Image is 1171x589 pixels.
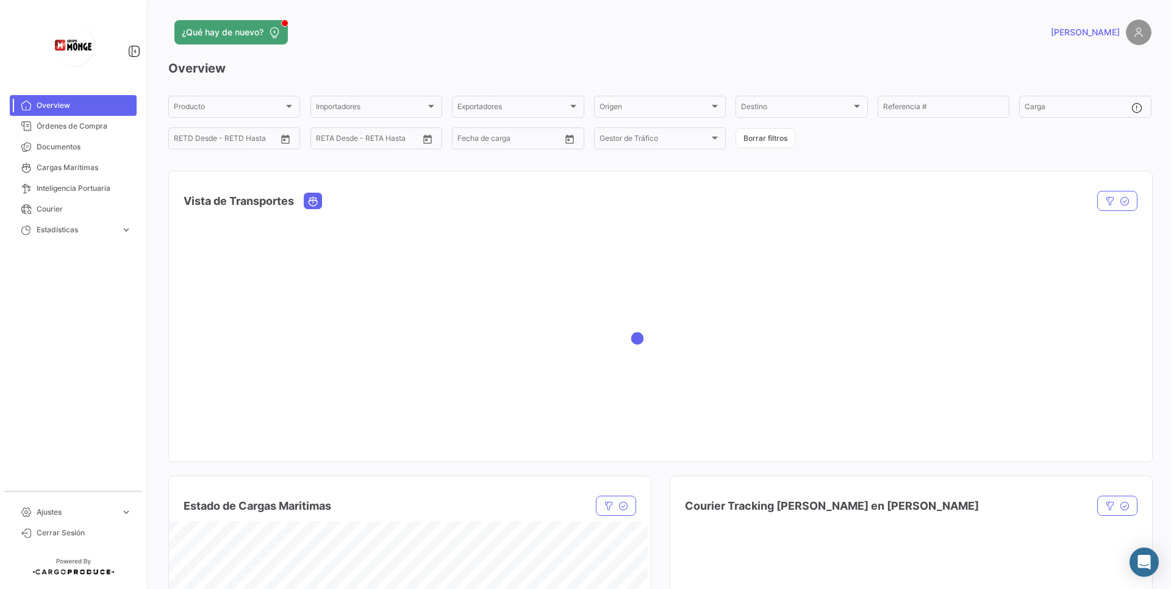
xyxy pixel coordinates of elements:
[457,136,459,145] input: Desde
[43,15,104,76] img: logo-grupo-monge+(2).png
[600,136,709,145] span: Gestor de Tráfico
[10,116,137,137] a: Órdenes de Compra
[316,136,317,145] input: Desde
[10,157,137,178] a: Cargas Marítimas
[1126,20,1151,45] img: placeholder-user.png
[182,26,263,38] span: ¿Qué hay de nuevo?
[685,498,979,515] h4: Courier Tracking [PERSON_NAME] en [PERSON_NAME]
[304,193,321,209] button: Ocean
[10,199,137,220] a: Courier
[37,121,132,132] span: Órdenes de Compra
[326,136,374,145] input: Hasta
[467,136,516,145] input: Hasta
[37,162,132,173] span: Cargas Marítimas
[168,60,1151,77] h3: Overview
[37,204,132,215] span: Courier
[418,130,437,148] button: Open calendar
[174,20,288,45] button: ¿Qué hay de nuevo?
[174,136,175,145] input: Desde
[184,136,232,145] input: Hasta
[276,130,295,148] button: Open calendar
[600,104,709,113] span: Origen
[121,507,132,518] span: expand_more
[174,104,284,113] span: Producto
[37,507,116,518] span: Ajustes
[10,178,137,199] a: Inteligencia Portuaria
[37,141,132,152] span: Documentos
[184,498,331,515] h4: Estado de Cargas Maritimas
[316,104,426,113] span: Importadores
[560,130,579,148] button: Open calendar
[37,224,116,235] span: Estadísticas
[741,104,851,113] span: Destino
[37,183,132,194] span: Inteligencia Portuaria
[37,527,132,538] span: Cerrar Sesión
[1051,26,1120,38] span: [PERSON_NAME]
[184,193,294,210] h4: Vista de Transportes
[10,95,137,116] a: Overview
[121,224,132,235] span: expand_more
[457,104,567,113] span: Exportadores
[736,128,795,148] button: Borrar filtros
[10,137,137,157] a: Documentos
[37,100,132,111] span: Overview
[1130,548,1159,577] div: Abrir Intercom Messenger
